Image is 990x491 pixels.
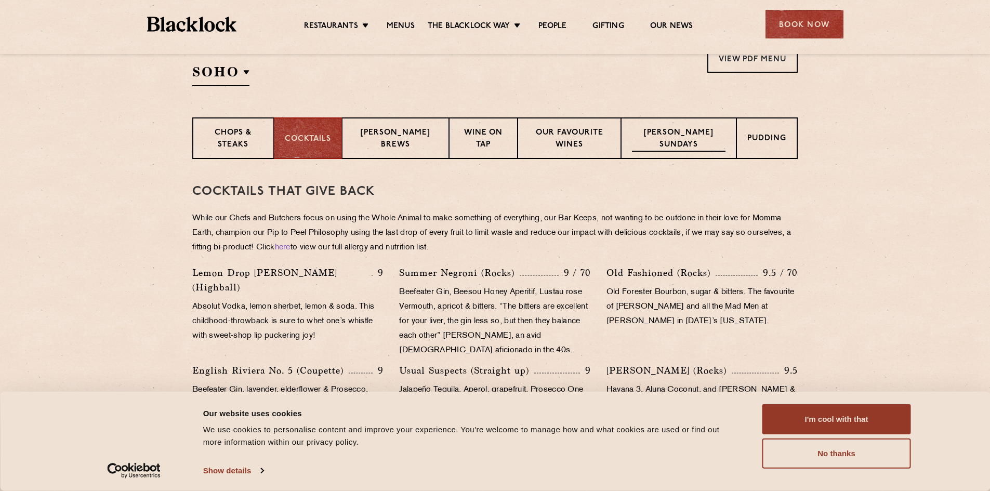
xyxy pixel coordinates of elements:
[192,266,372,295] p: Lemon Drop [PERSON_NAME] (Highball)
[192,63,249,86] h2: SOHO
[203,407,739,419] div: Our website uses cookies
[758,266,798,280] p: 9.5 / 70
[192,383,384,441] p: Beefeater Gin, lavender, elderflower & Prosecco. Quintessentially British, this light and floral ...
[762,404,911,434] button: I'm cool with that
[606,285,798,329] p: Old Forester Bourbon, sugar & bitters. The favourite of [PERSON_NAME] and all the Mad Men at [PER...
[387,21,415,33] a: Menus
[275,244,291,251] a: here
[304,21,358,33] a: Restaurants
[203,423,739,448] div: We use cookies to personalise content and improve your experience. You're welcome to manage how a...
[765,10,843,38] div: Book Now
[399,285,590,358] p: Beefeater Gin, Beesou Honey Aperitif, Lustau rose Vermouth, apricot & bitters. “The bitters are e...
[592,21,624,33] a: Gifting
[559,266,591,280] p: 9 / 70
[399,266,520,280] p: Summer Negroni (Rocks)
[747,133,786,146] p: Pudding
[399,363,534,378] p: Usual Suspects (Straight up)
[192,363,349,378] p: English Riviera No. 5 (Coupette)
[399,383,590,470] p: Jalapeño Tequila, Aperol, grapefruit, Prosecco One of our favourites from our friends across the ...
[707,44,798,73] a: View PDF Menu
[88,463,179,479] a: Usercentrics Cookiebot - opens in a new window
[353,127,438,152] p: [PERSON_NAME] Brews
[192,185,798,198] h3: Cocktails That Give Back
[529,127,611,152] p: Our favourite wines
[779,364,798,377] p: 9.5
[606,266,716,280] p: Old Fashioned (Rocks)
[203,463,263,479] a: Show details
[204,127,263,152] p: Chops & Steaks
[606,363,732,378] p: [PERSON_NAME] (Rocks)
[373,364,384,377] p: 9
[428,21,510,33] a: The Blacklock Way
[580,364,591,377] p: 9
[147,17,237,32] img: BL_Textured_Logo-footer-cropped.svg
[650,21,693,33] a: Our News
[192,211,798,255] p: While our Chefs and Butchers focus on using the Whole Animal to make something of everything, our...
[192,300,384,343] p: Absolut Vodka, lemon sherbet, lemon & soda. This childhood-throwback is sure to whet one’s whistl...
[460,127,506,152] p: Wine on Tap
[762,439,911,469] button: No thanks
[606,383,798,456] p: Havana 3, Aluna Coconut, and [PERSON_NAME] & Nephew Rum, pineapple, orange, sweet spice & lime. C...
[632,127,725,152] p: [PERSON_NAME] Sundays
[538,21,566,33] a: People
[285,134,331,145] p: Cocktails
[373,266,384,280] p: 9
